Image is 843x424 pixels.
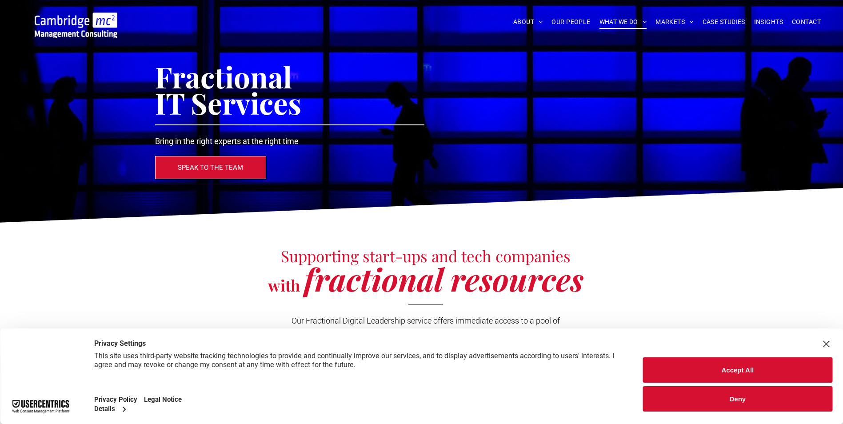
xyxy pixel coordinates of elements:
[155,156,266,179] a: SPEAK TO THE TEAM
[276,316,575,349] span: Our Fractional Digital Leadership service offers immediate access to a pool of accomplished leade...
[651,15,698,29] a: MARKETS
[268,275,300,296] span: with
[698,15,750,29] a: CASE STUDIES
[787,15,825,29] a: CONTACT
[595,15,651,29] a: WHAT WE DO
[547,15,595,29] a: OUR PEOPLE
[155,136,299,146] span: Bring in the right experts at the right time
[155,84,301,122] span: IT Services
[35,14,117,23] a: Your Business Transformed | Cambridge Management Consulting
[281,245,571,266] span: Supporting start-ups and tech companies
[750,15,787,29] a: INSIGHTS
[178,164,243,172] p: SPEAK TO THE TEAM
[509,15,547,29] a: ABOUT
[304,258,583,300] span: fractional resources
[155,57,292,96] span: Fractional
[35,12,117,38] img: Go to Homepage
